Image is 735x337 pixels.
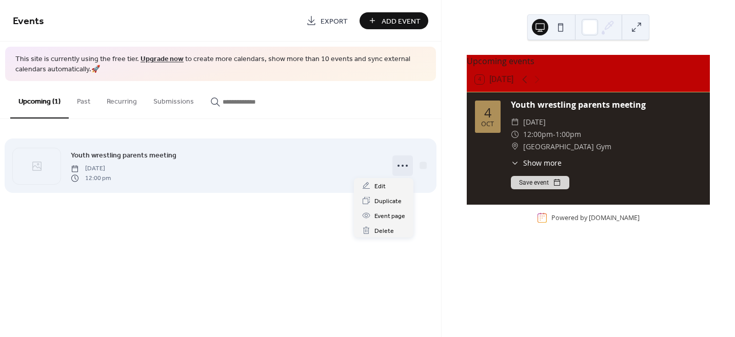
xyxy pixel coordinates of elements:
[467,55,710,67] div: Upcoming events
[511,157,562,168] button: ​Show more
[511,98,702,111] div: Youth wrestling parents meeting
[511,157,519,168] div: ​
[360,12,428,29] button: Add Event
[71,164,111,173] span: [DATE]
[523,141,611,153] span: [GEOGRAPHIC_DATA] Gym
[481,121,494,128] div: Oct
[69,81,98,117] button: Past
[511,128,519,141] div: ​
[374,181,386,192] span: Edit
[523,116,546,128] span: [DATE]
[10,81,69,118] button: Upcoming (1)
[374,196,402,207] span: Duplicate
[511,141,519,153] div: ​
[523,128,553,141] span: 12:00pm
[555,128,581,141] span: 1:00pm
[382,16,421,27] span: Add Event
[511,116,519,128] div: ​
[71,173,111,183] span: 12:00 pm
[71,149,176,161] a: Youth wrestling parents meeting
[145,81,202,117] button: Submissions
[299,12,355,29] a: Export
[71,150,176,161] span: Youth wrestling parents meeting
[374,211,405,222] span: Event page
[523,157,562,168] span: Show more
[13,11,44,31] span: Events
[589,213,640,222] a: [DOMAIN_NAME]
[374,226,394,236] span: Delete
[553,128,555,141] span: -
[551,213,640,222] div: Powered by
[321,16,348,27] span: Export
[15,54,426,74] span: This site is currently using the free tier. to create more calendars, show more than 10 events an...
[484,106,491,119] div: 4
[141,52,184,66] a: Upgrade now
[511,176,569,189] button: Save event
[98,81,145,117] button: Recurring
